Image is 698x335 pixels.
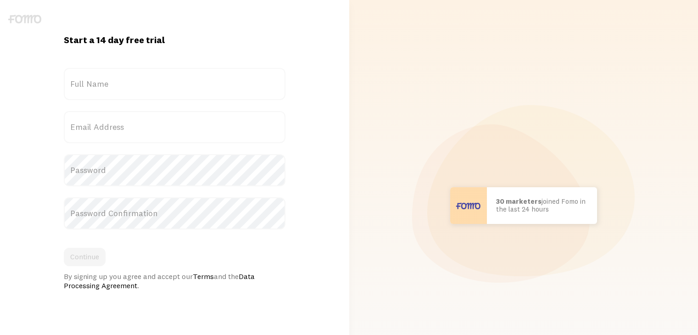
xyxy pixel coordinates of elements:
div: By signing up you agree and accept our and the . [64,272,285,290]
label: Password [64,154,285,186]
img: Fomo avatar [416,187,453,224]
p: joined Fomo in the last 24 hours [496,198,588,213]
img: User avatar [450,187,487,224]
h1: Start a 14 day free trial [64,34,285,46]
b: 30 marketers [496,197,542,206]
a: Data Processing Agreement [64,272,255,290]
img: fomo-logo-gray-b99e0e8ada9f9040e2984d0d95b3b12da0074ffd48d1e5cb62ac37fc77b0b268.svg [8,15,41,23]
label: Email Address [64,111,285,143]
label: Password Confirmation [64,197,285,229]
a: Terms [193,272,214,281]
label: Full Name [64,68,285,100]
